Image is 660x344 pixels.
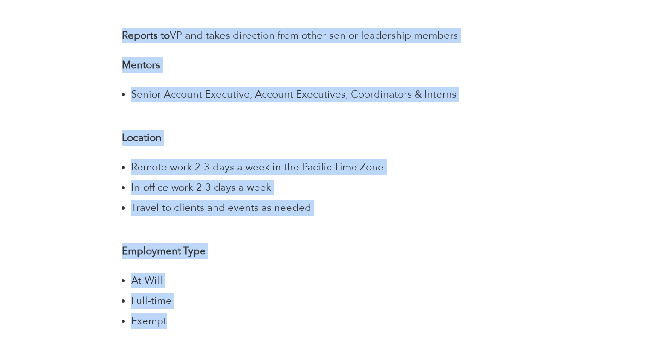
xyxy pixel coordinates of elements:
[131,87,457,101] span: Senior Account Executive, Account Executives, Coordinators & Interns
[122,131,162,145] b: Location
[131,314,167,328] span: Exempt
[131,181,271,194] span: In-office work 2-3 days a week
[170,29,458,42] span: VP and takes direction from other senior leadership members
[122,58,160,72] b: Mentors
[131,201,311,215] span: Travel to clients and events as needed
[122,29,170,42] b: Reports to
[131,160,384,174] span: Remote work 2-3 days a week in the Pacific Time Zone
[131,274,162,287] span: At-Will
[131,294,172,308] span: Full-time
[122,244,206,258] b: Employment Type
